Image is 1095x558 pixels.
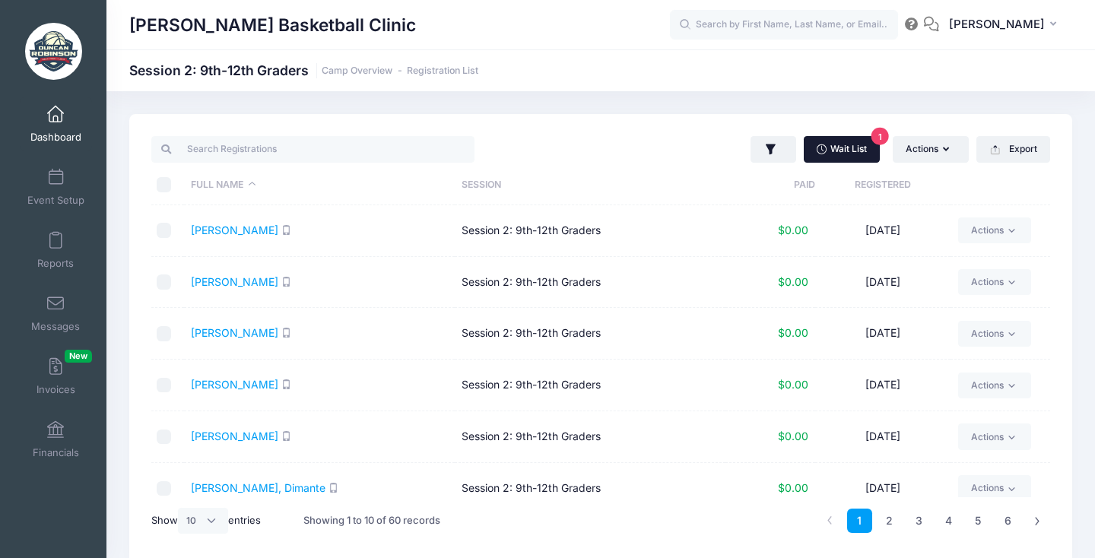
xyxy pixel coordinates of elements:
a: Actions [958,217,1030,243]
a: 5 [966,509,991,534]
a: Actions [958,373,1030,398]
span: Event Setup [27,194,84,207]
a: 6 [995,509,1020,534]
td: Session 2: 9th-12th Graders [455,205,725,257]
span: Messages [31,320,80,333]
a: 3 [906,509,932,534]
select: Showentries [178,508,228,534]
i: SMS enabled [328,483,338,493]
a: InvoicesNew [20,350,92,403]
td: Session 2: 9th-12th Graders [455,463,725,515]
a: Registration List [407,65,478,77]
span: Dashboard [30,131,81,144]
label: Show entries [151,508,261,534]
i: SMS enabled [281,379,291,389]
a: Actions [958,475,1030,501]
i: SMS enabled [281,328,291,338]
th: Paid: activate to sort column ascending [725,165,816,205]
a: Reports [20,224,92,277]
span: $0.00 [778,224,808,236]
a: Actions [958,269,1030,295]
a: Event Setup [20,160,92,214]
i: SMS enabled [281,277,291,287]
input: Search Registrations [151,136,474,162]
div: Showing 1 to 10 of 60 records [303,503,440,538]
span: Reports [37,257,74,270]
a: 1 [847,509,872,534]
a: [PERSON_NAME] [191,275,278,288]
td: [DATE] [815,411,951,463]
a: [PERSON_NAME] [191,430,278,442]
button: [PERSON_NAME] [939,8,1072,43]
input: Search by First Name, Last Name, or Email... [670,10,898,40]
span: $0.00 [778,326,808,339]
td: [DATE] [815,360,951,411]
td: Session 2: 9th-12th Graders [455,308,725,360]
a: Financials [20,413,92,466]
span: Invoices [36,383,75,396]
td: Session 2: 9th-12th Graders [455,411,725,463]
span: 1 [871,128,889,145]
a: 4 [936,509,961,534]
td: Session 2: 9th-12th Graders [455,257,725,309]
h1: Session 2: 9th-12th Graders [129,62,478,78]
a: Messages [20,287,92,340]
a: [PERSON_NAME] [191,326,278,339]
span: Financials [33,446,79,459]
button: Actions [893,136,969,162]
img: Duncan Robinson Basketball Clinic [25,23,82,80]
td: [DATE] [815,463,951,515]
td: [DATE] [815,257,951,309]
a: [PERSON_NAME] [191,224,278,236]
a: Camp Overview [322,65,392,77]
a: 2 [877,509,902,534]
h1: [PERSON_NAME] Basketball Clinic [129,8,416,43]
td: Session 2: 9th-12th Graders [455,360,725,411]
th: Registered: activate to sort column ascending [815,165,951,205]
a: Actions [958,321,1030,347]
a: [PERSON_NAME] [191,378,278,391]
a: [PERSON_NAME], Dimante [191,481,325,494]
span: New [65,350,92,363]
span: $0.00 [778,430,808,442]
span: $0.00 [778,275,808,288]
a: Actions [958,423,1030,449]
td: [DATE] [815,308,951,360]
button: Export [976,136,1050,162]
th: Session: activate to sort column ascending [455,165,725,205]
span: $0.00 [778,481,808,494]
a: Wait List1 [804,136,880,162]
a: Dashboard [20,97,92,151]
i: SMS enabled [281,431,291,441]
th: Full Name: activate to sort column descending [184,165,455,205]
td: [DATE] [815,205,951,257]
i: SMS enabled [281,225,291,235]
span: $0.00 [778,378,808,391]
span: [PERSON_NAME] [949,16,1045,33]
